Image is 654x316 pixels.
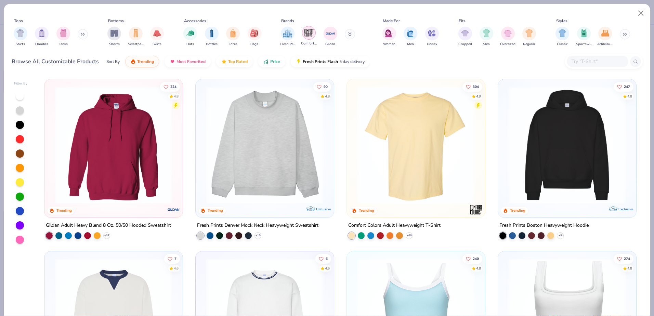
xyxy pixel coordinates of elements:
[206,42,218,47] span: Bottles
[624,257,630,260] span: 274
[478,86,602,204] img: e55d29c3-c55d-459c-bfd9-9b1c499ab3c6
[624,85,630,88] span: 247
[226,27,240,47] div: filter for Totes
[473,85,479,88] span: 304
[559,234,562,238] span: + 9
[614,254,633,263] button: Like
[348,221,441,230] div: Comfort Colors Adult Heavyweight T-Shirt
[324,27,337,47] div: filter for Gildan
[125,56,159,67] button: Trending
[597,42,613,47] span: Athleisure
[459,18,466,24] div: Fits
[16,29,24,37] img: Shirts Image
[627,94,632,99] div: 4.8
[175,257,177,260] span: 7
[324,27,337,47] button: filter button
[60,29,67,37] img: Tanks Image
[301,27,317,47] button: filter button
[476,266,481,271] div: 4.8
[559,29,566,37] img: Classic Image
[160,82,180,91] button: Like
[183,27,197,47] button: filter button
[500,27,515,47] div: filter for Oversized
[304,28,314,38] img: Comfort Colors Image
[35,27,49,47] div: filter for Hoodies
[571,57,624,65] input: Try "T-Shirt"
[250,29,258,37] img: Bags Image
[35,42,48,47] span: Hoodies
[171,85,177,88] span: 224
[167,203,181,216] img: Gildan logo
[296,59,301,64] img: flash.gif
[325,42,335,47] span: Gildan
[316,207,331,211] span: Exclusive
[523,42,535,47] span: Regular
[248,27,261,47] div: filter for Bags
[404,27,417,47] button: filter button
[186,29,194,37] img: Hats Image
[462,254,482,263] button: Like
[407,42,414,47] span: Men
[303,59,338,64] span: Fresh Prints Flash
[522,27,536,47] button: filter button
[500,42,515,47] span: Oversized
[165,56,211,67] button: Most Favorited
[107,27,121,47] button: filter button
[499,221,589,230] div: Fresh Prints Boston Heavyweight Hoodie
[522,27,536,47] div: filter for Regular
[614,82,633,91] button: Like
[128,27,144,47] button: filter button
[258,56,285,67] button: Price
[383,42,395,47] span: Women
[480,27,493,47] div: filter for Slim
[385,29,393,37] img: Women Image
[635,7,648,20] button: Close
[174,94,179,99] div: 4.8
[107,27,121,47] div: filter for Shorts
[483,29,490,37] img: Slim Image
[500,27,515,47] button: filter button
[301,41,317,46] span: Comfort Colors
[618,207,633,211] span: Exclusive
[580,29,588,37] img: Sportswear Image
[256,234,261,238] span: + 10
[325,266,330,271] div: 4.6
[109,42,120,47] span: Shorts
[128,42,144,47] span: Sweatpants
[597,27,613,47] div: filter for Athleisure
[404,27,417,47] div: filter for Men
[555,27,569,47] button: filter button
[458,27,472,47] button: filter button
[35,27,49,47] button: filter button
[383,18,400,24] div: Made For
[283,28,293,39] img: Fresh Prints Image
[313,82,331,91] button: Like
[280,42,296,47] span: Fresh Prints
[425,27,439,47] button: filter button
[108,18,124,24] div: Bottoms
[407,29,414,37] img: Men Image
[382,27,396,47] div: filter for Women
[38,29,45,37] img: Hoodies Image
[326,257,328,260] span: 6
[280,27,296,47] div: filter for Fresh Prints
[16,42,25,47] span: Shirts
[505,86,629,204] img: 91acfc32-fd48-4d6b-bdad-a4c1a30ac3fc
[56,27,70,47] button: filter button
[324,85,328,88] span: 90
[14,27,27,47] div: filter for Shirts
[281,18,294,24] div: Brands
[458,42,472,47] span: Cropped
[110,29,118,37] img: Shorts Image
[325,28,336,39] img: Gildan Image
[291,56,370,67] button: Fresh Prints Flash5 day delivery
[104,234,109,238] span: + 37
[106,58,120,65] div: Sort By
[270,59,280,64] span: Price
[150,27,164,47] div: filter for Skirts
[250,42,258,47] span: Bags
[458,27,472,47] div: filter for Cropped
[197,221,318,230] div: Fresh Prints Denver Mock Neck Heavyweight Sweatshirt
[597,27,613,47] button: filter button
[325,94,330,99] div: 4.8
